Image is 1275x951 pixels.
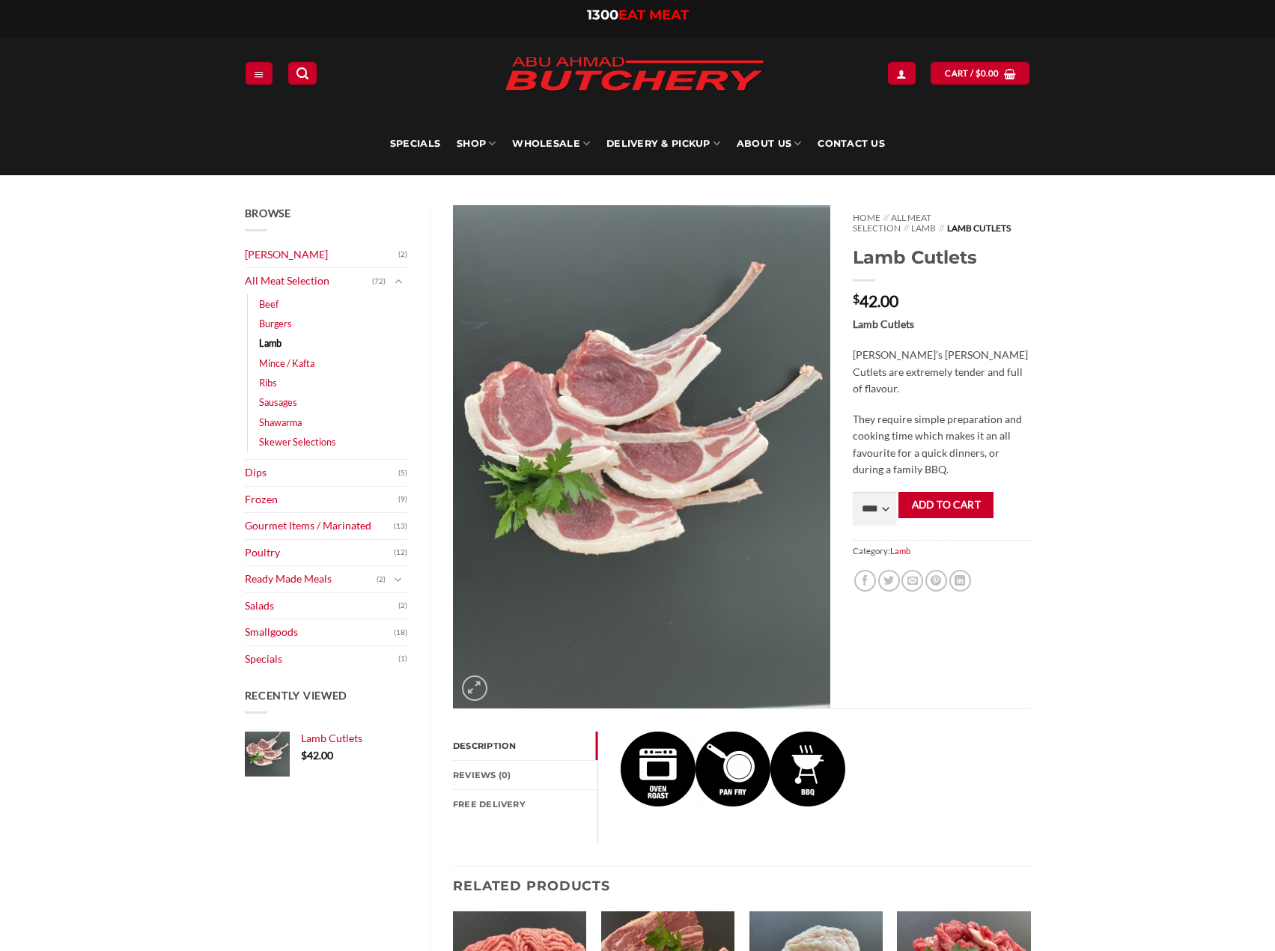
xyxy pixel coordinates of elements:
a: Gourmet Items / Marinated [245,513,395,539]
span: Recently Viewed [245,689,348,702]
h3: Related products [453,866,1031,905]
bdi: 0.00 [976,68,999,78]
span: (2) [398,243,407,266]
a: Reviews (0) [453,761,597,789]
a: 1300EAT MEAT [587,7,689,23]
strong: Lamb Cutlets [853,317,914,330]
a: Burgers [259,314,292,333]
span: (2) [398,595,407,617]
span: // [904,222,909,234]
h1: Lamb Cutlets [853,246,1030,269]
a: Shawarma [259,413,302,432]
a: Ready Made Meals [245,566,377,592]
span: Lamb Cutlets [947,222,1011,234]
a: Lamb [890,546,910,556]
span: (1) [398,648,407,670]
a: All Meat Selection [245,268,373,294]
a: About Us [737,112,801,175]
a: Menu [246,62,273,84]
a: FREE Delivery [453,790,597,818]
a: Skewer Selections [259,432,336,452]
span: 1300 [587,7,618,23]
a: Email to a Friend [901,570,923,592]
span: Category: [853,540,1030,562]
p: They require simple preparation and cooking time which makes it an all favourite for a quick dinn... [853,411,1030,478]
span: (72) [372,270,386,293]
span: $ [853,293,859,305]
a: Lamb [911,222,936,234]
a: Delivery & Pickup [606,112,720,175]
img: Lamb Cutlets [770,732,845,806]
a: Pin on Pinterest [925,570,947,592]
a: Login [888,62,915,84]
a: Salads [245,593,399,619]
a: Beef [259,294,279,314]
a: Specials [245,646,399,672]
a: Smallgoods [245,619,395,645]
a: Description [453,732,597,760]
span: Lamb Cutlets [301,732,362,744]
a: Lamb Cutlets [301,732,408,745]
bdi: 42.00 [301,749,333,762]
span: (5) [398,462,407,484]
span: // [939,222,944,234]
span: EAT MEAT [618,7,689,23]
a: Contact Us [818,112,885,175]
a: Frozen [245,487,399,513]
a: Lamb [259,333,282,353]
span: (2) [377,568,386,591]
a: Sausages [259,392,297,412]
span: (13) [394,515,407,538]
span: Cart / [945,67,999,80]
button: Toggle [389,273,407,290]
bdi: 42.00 [853,291,898,310]
button: Add to cart [898,492,993,518]
a: Search [288,62,317,84]
span: (12) [394,541,407,564]
img: Abu Ahmad Butchery [492,46,776,103]
span: (18) [394,622,407,644]
img: Lamb Cutlets [621,732,696,806]
a: Wholesale [512,112,590,175]
span: (9) [398,488,407,511]
a: Share on Facebook [854,570,876,592]
a: Share on Twitter [878,570,900,592]
img: Lamb Cutlets [453,205,830,708]
img: Lamb Cutlets [696,732,770,806]
span: $ [301,749,307,762]
a: Specials [390,112,440,175]
p: [PERSON_NAME]’s [PERSON_NAME] Cutlets are extremely tender and full of flavour. [853,347,1030,398]
button: Toggle [389,571,407,588]
a: View cart [931,62,1029,84]
a: [PERSON_NAME] [245,242,399,268]
a: Dips [245,460,399,486]
span: Browse [245,207,291,219]
a: Share on LinkedIn [949,570,971,592]
a: All Meat Selection [853,212,931,234]
a: Ribs [259,373,277,392]
a: Home [853,212,880,223]
span: // [883,212,889,223]
a: Poultry [245,540,395,566]
span: $ [976,67,981,80]
a: Mince / Kafta [259,353,314,373]
a: Zoom [462,675,487,701]
a: SHOP [457,112,496,175]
